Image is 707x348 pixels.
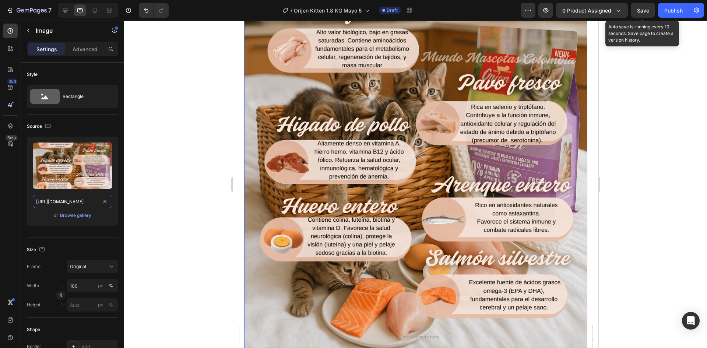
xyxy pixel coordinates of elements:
[562,7,611,14] span: 0 product assigned
[98,302,103,308] div: px
[631,3,655,18] button: Save
[106,281,115,290] button: px
[63,88,108,105] div: Rectangle
[3,3,55,18] button: 7
[233,21,598,348] iframe: Design area
[637,7,649,14] span: Save
[33,195,112,208] input: https://example.com/image.jpg
[96,300,105,309] button: %
[27,326,40,333] div: Shape
[7,78,18,84] div: 450
[27,71,38,78] div: Style
[70,263,86,270] span: Original
[27,122,52,131] div: Source
[27,245,46,255] div: Size
[139,3,169,18] div: Undo/Redo
[27,263,41,270] label: Frame
[67,298,118,312] input: px%
[27,282,39,289] label: Width
[294,7,362,14] span: Orijen Kitten 1.8 KG Mayo 5
[98,282,103,289] div: px
[682,312,700,330] div: Open Intercom Messenger
[658,3,689,18] button: Publish
[387,7,398,14] span: Draft
[168,313,207,319] div: Drop element here
[60,212,91,219] div: Browse gallery
[33,143,112,189] img: preview-image
[67,260,118,273] button: Original
[556,3,628,18] button: 0 product assigned
[109,302,113,308] div: %
[48,6,52,15] p: 7
[664,7,683,14] div: Publish
[109,282,113,289] div: %
[96,281,105,290] button: %
[36,45,57,53] p: Settings
[291,7,292,14] span: /
[27,302,41,308] label: Height
[36,26,98,35] p: Image
[6,135,18,141] div: Beta
[60,212,92,219] button: Browse gallery
[106,300,115,309] button: px
[67,279,118,292] input: px%
[73,45,98,53] p: Advanced
[54,211,58,220] span: or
